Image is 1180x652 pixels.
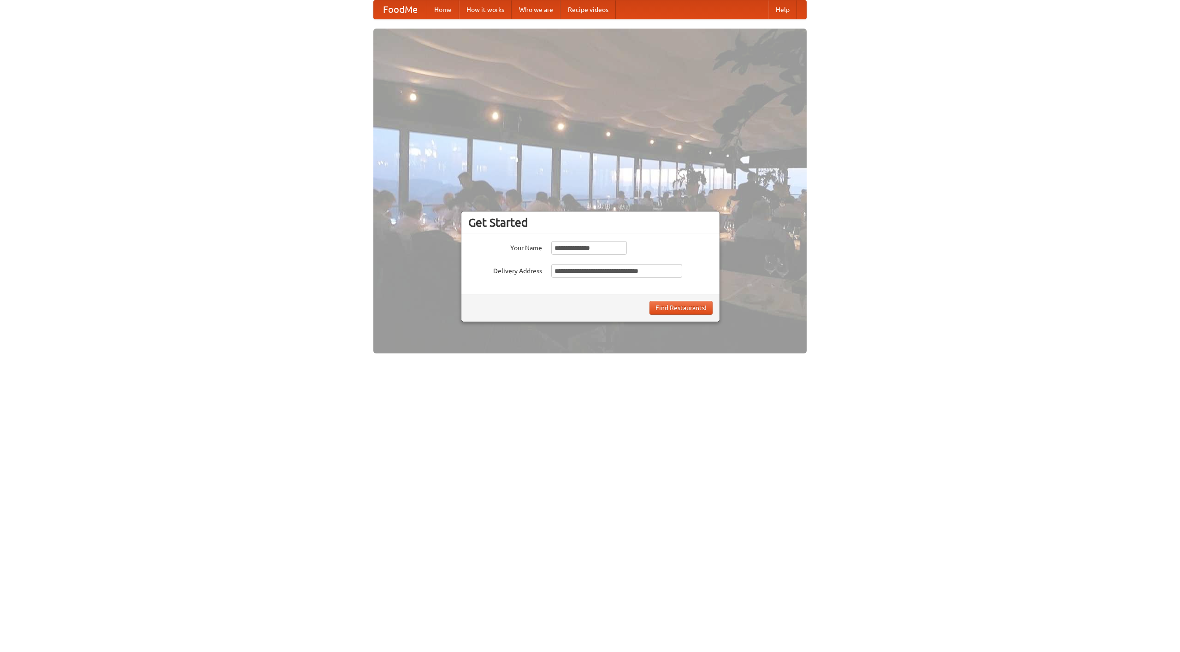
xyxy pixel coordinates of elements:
a: Help [768,0,797,19]
a: Who we are [512,0,560,19]
h3: Get Started [468,216,713,229]
a: Home [427,0,459,19]
label: Your Name [468,241,542,253]
a: FoodMe [374,0,427,19]
button: Find Restaurants! [649,301,713,315]
label: Delivery Address [468,264,542,276]
a: How it works [459,0,512,19]
a: Recipe videos [560,0,616,19]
